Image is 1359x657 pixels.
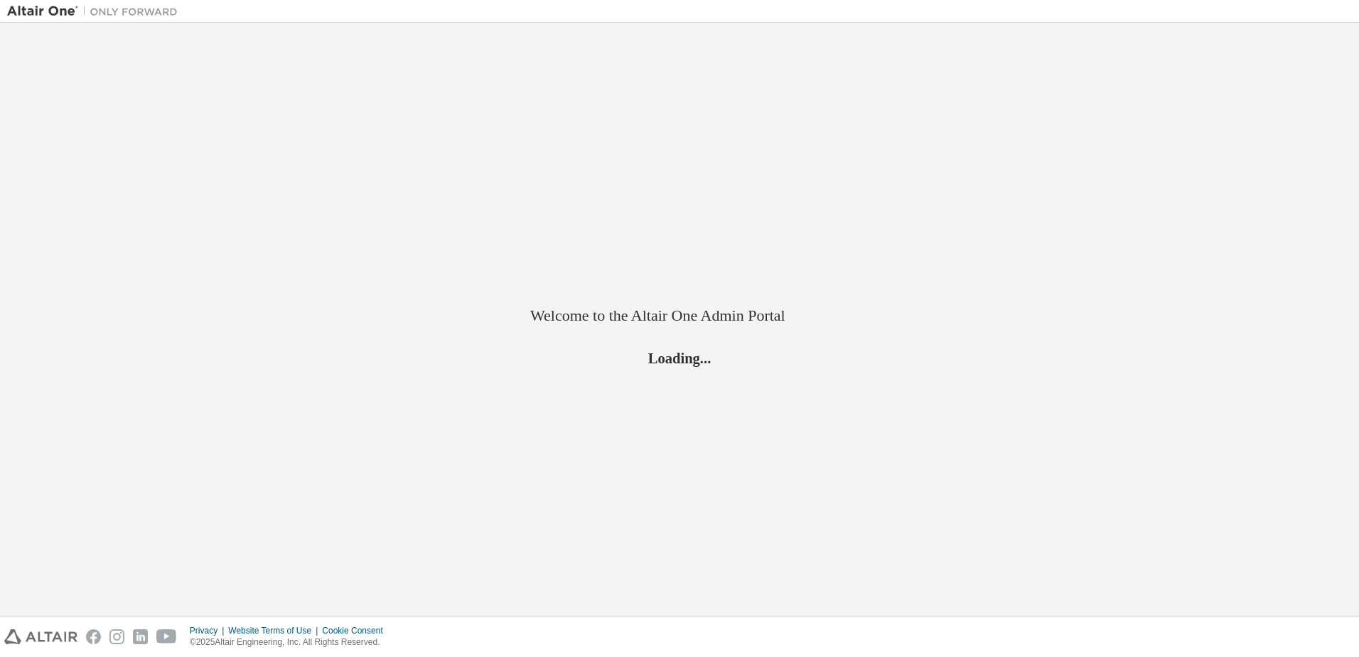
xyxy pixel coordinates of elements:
[228,625,322,636] div: Website Terms of Use
[4,629,77,644] img: altair_logo.svg
[190,625,228,636] div: Privacy
[530,306,829,326] h2: Welcome to the Altair One Admin Portal
[322,625,391,636] div: Cookie Consent
[190,636,392,648] p: © 2025 Altair Engineering, Inc. All Rights Reserved.
[7,4,185,18] img: Altair One
[133,629,148,644] img: linkedin.svg
[86,629,101,644] img: facebook.svg
[156,629,177,644] img: youtube.svg
[530,349,829,368] h2: Loading...
[109,629,124,644] img: instagram.svg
